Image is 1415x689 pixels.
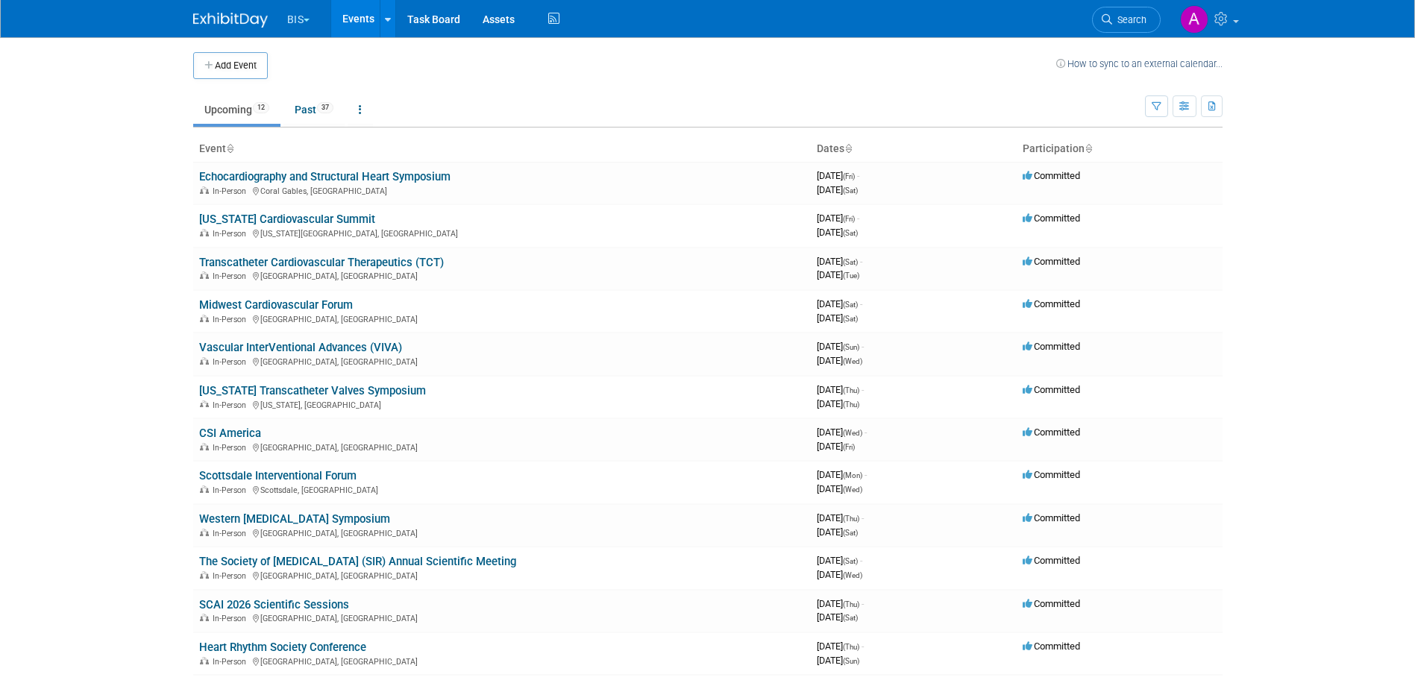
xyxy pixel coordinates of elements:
[817,427,867,438] span: [DATE]
[843,357,862,365] span: (Wed)
[817,526,858,538] span: [DATE]
[199,170,451,183] a: Echocardiography and Structural Heart Symposium
[213,357,251,367] span: In-Person
[200,571,209,579] img: In-Person Event
[843,557,858,565] span: (Sat)
[199,355,805,367] div: [GEOGRAPHIC_DATA], [GEOGRAPHIC_DATA]
[200,657,209,664] img: In-Person Event
[193,95,280,124] a: Upcoming12
[200,485,209,493] img: In-Person Event
[860,256,862,267] span: -
[199,227,805,239] div: [US_STATE][GEOGRAPHIC_DATA], [GEOGRAPHIC_DATA]
[1023,298,1080,309] span: Committed
[843,443,855,451] span: (Fri)
[817,312,858,324] span: [DATE]
[1023,555,1080,566] span: Committed
[200,400,209,408] img: In-Person Event
[817,611,858,623] span: [DATE]
[843,301,858,309] span: (Sat)
[213,400,251,410] span: In-Person
[213,229,251,239] span: In-Person
[817,298,862,309] span: [DATE]
[817,184,858,195] span: [DATE]
[199,312,805,324] div: [GEOGRAPHIC_DATA], [GEOGRAPHIC_DATA]
[200,357,209,365] img: In-Person Event
[200,229,209,236] img: In-Person Event
[199,569,805,581] div: [GEOGRAPHIC_DATA], [GEOGRAPHIC_DATA]
[817,655,859,666] span: [DATE]
[843,600,859,608] span: (Thu)
[865,427,867,438] span: -
[817,641,864,652] span: [DATE]
[199,341,402,354] a: Vascular InterVentional Advances (VIVA)
[811,136,1017,162] th: Dates
[857,213,859,224] span: -
[857,170,859,181] span: -
[199,184,805,196] div: Coral Gables, [GEOGRAPHIC_DATA]
[817,483,862,494] span: [DATE]
[253,102,269,113] span: 12
[200,186,209,194] img: In-Person Event
[1023,384,1080,395] span: Committed
[1023,213,1080,224] span: Committed
[199,555,516,568] a: The Society of [MEDICAL_DATA] (SIR) Annual Scientific Meeting
[843,215,855,223] span: (Fri)
[317,102,333,113] span: 37
[199,256,444,269] a: Transcatheter Cardiovascular Therapeutics (TCT)
[843,429,862,437] span: (Wed)
[843,343,859,351] span: (Sun)
[817,269,859,280] span: [DATE]
[199,512,390,526] a: Western [MEDICAL_DATA] Symposium
[199,398,805,410] div: [US_STATE], [GEOGRAPHIC_DATA]
[843,258,858,266] span: (Sat)
[1023,469,1080,480] span: Committed
[817,441,855,452] span: [DATE]
[226,142,233,154] a: Sort by Event Name
[199,611,805,623] div: [GEOGRAPHIC_DATA], [GEOGRAPHIC_DATA]
[1023,598,1080,609] span: Committed
[843,485,862,494] span: (Wed)
[1056,58,1223,69] a: How to sync to an external calendar...
[843,271,859,280] span: (Tue)
[817,512,864,523] span: [DATE]
[844,142,852,154] a: Sort by Start Date
[1023,341,1080,352] span: Committed
[1112,14,1146,25] span: Search
[283,95,345,124] a: Past37
[843,571,862,579] span: (Wed)
[213,657,251,667] span: In-Person
[213,271,251,281] span: In-Person
[862,341,864,352] span: -
[1023,170,1080,181] span: Committed
[817,569,862,580] span: [DATE]
[843,186,858,195] span: (Sat)
[817,170,859,181] span: [DATE]
[817,384,864,395] span: [DATE]
[1092,7,1161,33] a: Search
[817,355,862,366] span: [DATE]
[860,298,862,309] span: -
[1023,512,1080,523] span: Committed
[213,443,251,453] span: In-Person
[199,441,805,453] div: [GEOGRAPHIC_DATA], [GEOGRAPHIC_DATA]
[817,227,858,238] span: [DATE]
[199,483,805,495] div: Scottsdale, [GEOGRAPHIC_DATA]
[817,398,859,409] span: [DATE]
[200,315,209,322] img: In-Person Event
[199,469,357,482] a: Scottsdale Interventional Forum
[213,485,251,495] span: In-Person
[1023,427,1080,438] span: Committed
[862,512,864,523] span: -
[843,172,855,180] span: (Fri)
[1085,142,1092,154] a: Sort by Participation Type
[1023,256,1080,267] span: Committed
[199,298,353,312] a: Midwest Cardiovascular Forum
[213,529,251,538] span: In-Person
[862,641,864,652] span: -
[199,269,805,281] div: [GEOGRAPHIC_DATA], [GEOGRAPHIC_DATA]
[843,643,859,651] span: (Thu)
[193,136,811,162] th: Event
[200,529,209,536] img: In-Person Event
[199,427,261,440] a: CSI America
[860,555,862,566] span: -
